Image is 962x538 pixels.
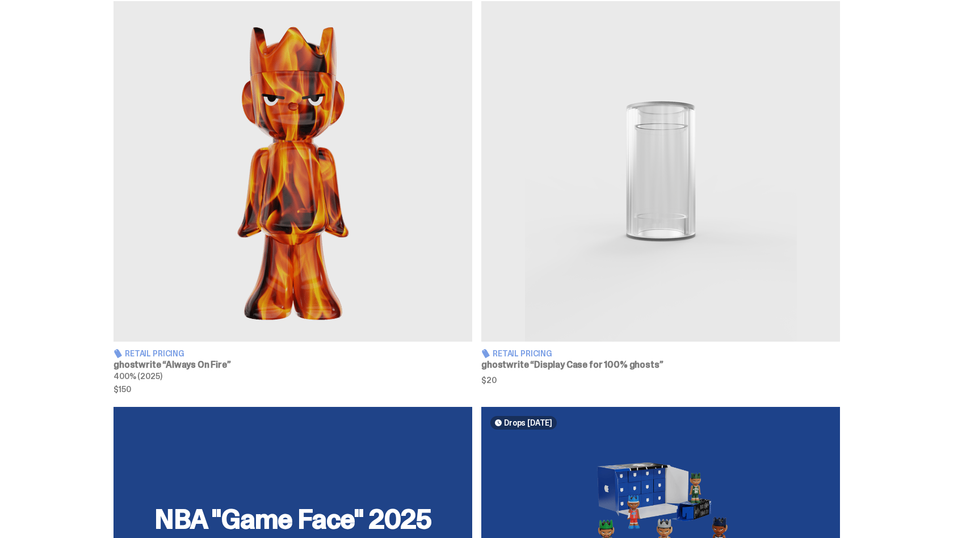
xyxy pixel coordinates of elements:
[114,1,472,393] a: Always On Fire Retail Pricing
[504,418,552,427] span: Drops [DATE]
[481,1,840,393] a: Display Case for 100% ghosts Retail Pricing
[493,350,552,358] span: Retail Pricing
[125,350,184,358] span: Retail Pricing
[114,371,162,381] span: 400% (2025)
[127,506,459,533] h2: NBA "Game Face" 2025
[481,376,840,384] span: $20
[481,360,840,369] h3: ghostwrite “Display Case for 100% ghosts”
[114,385,472,393] span: $150
[114,1,472,342] img: Always On Fire
[481,1,840,342] img: Display Case for 100% ghosts
[114,360,472,369] h3: ghostwrite “Always On Fire”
